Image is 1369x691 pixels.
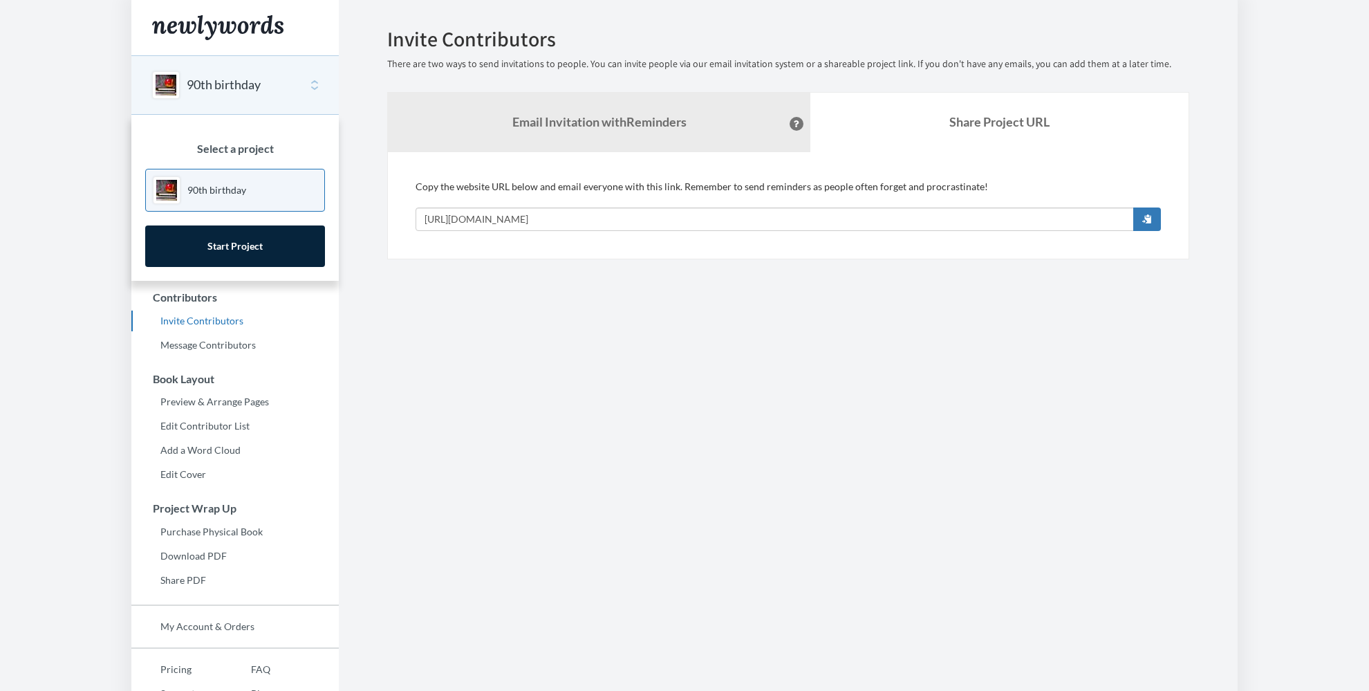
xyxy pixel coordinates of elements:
[131,416,339,436] a: Edit Contributor List
[131,311,339,331] a: Invite Contributors
[132,373,339,385] h3: Book Layout
[187,183,246,197] p: 90th birthday
[145,169,325,212] a: 90th birthday
[131,464,339,485] a: Edit Cover
[187,76,261,94] button: 90th birthday
[131,616,339,637] a: My Account & Orders
[131,659,222,680] a: Pricing
[222,659,270,680] a: FAQ
[949,114,1050,129] b: Share Project URL
[1263,649,1355,684] iframe: Opens a widget where you can chat to one of our agents
[145,225,325,267] a: Start Project
[131,522,339,542] a: Purchase Physical Book
[131,440,339,461] a: Add a Word Cloud
[145,142,325,155] h3: Select a project
[132,502,339,515] h3: Project Wrap Up
[152,15,283,40] img: Newlywords logo
[387,28,1189,50] h2: Invite Contributors
[387,57,1189,71] p: There are two ways to send invitations to people. You can invite people via our email invitation ...
[131,335,339,356] a: Message Contributors
[131,570,339,591] a: Share PDF
[132,291,339,304] h3: Contributors
[131,546,339,566] a: Download PDF
[416,180,1161,231] div: Copy the website URL below and email everyone with this link. Remember to send reminders as peopl...
[131,391,339,412] a: Preview & Arrange Pages
[512,114,687,129] strong: Email Invitation with Reminders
